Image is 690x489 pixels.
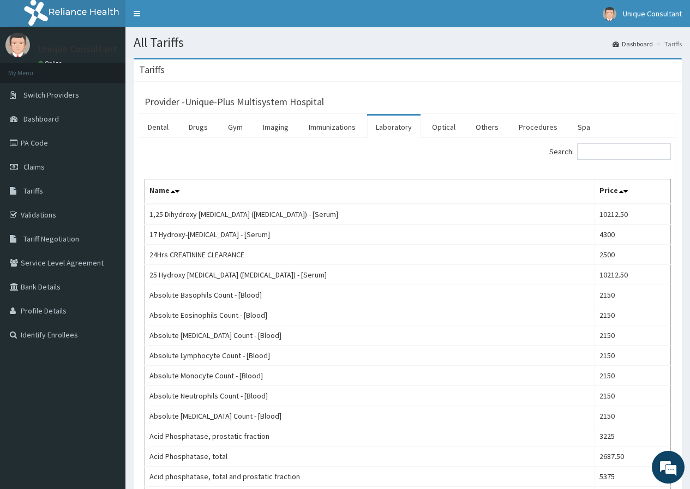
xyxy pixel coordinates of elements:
[145,97,324,107] h3: Provider - Unique-Plus Multisystem Hospital
[595,346,671,366] td: 2150
[145,446,595,467] td: Acid Phosphatase, total
[23,162,45,172] span: Claims
[595,285,671,305] td: 2150
[23,114,59,124] span: Dashboard
[595,179,671,204] th: Price
[145,285,595,305] td: Absolute Basophils Count - [Blood]
[510,116,566,138] a: Procedures
[145,346,595,366] td: Absolute Lymphocyte Count - [Blood]
[595,245,671,265] td: 2500
[595,225,671,245] td: 4300
[577,143,671,160] input: Search:
[145,426,595,446] td: Acid Phosphatase, prostatic fraction
[595,305,671,325] td: 2150
[654,39,682,49] li: Tariffs
[219,116,251,138] a: Gym
[595,366,671,386] td: 2150
[145,204,595,225] td: 1,25 Dihydroxy [MEDICAL_DATA] ([MEDICAL_DATA]) - [Serum]
[145,225,595,245] td: 17 Hydroxy-[MEDICAL_DATA] - [Serum]
[595,467,671,487] td: 5375
[145,386,595,406] td: Absolute Neutrophils Count - [Blood]
[145,406,595,426] td: Absolute [MEDICAL_DATA] Count - [Blood]
[603,7,616,21] img: User Image
[595,406,671,426] td: 2150
[23,186,43,196] span: Tariffs
[595,446,671,467] td: 2687.50
[423,116,464,138] a: Optical
[23,90,79,100] span: Switch Providers
[23,234,79,244] span: Tariff Negotiation
[613,39,653,49] a: Dashboard
[367,116,421,138] a: Laboratory
[145,366,595,386] td: Absolute Monocyte Count - [Blood]
[595,386,671,406] td: 2150
[300,116,364,138] a: Immunizations
[595,204,671,225] td: 10212.50
[595,265,671,285] td: 10212.50
[145,305,595,325] td: Absolute Eosinophils Count - [Blood]
[145,245,595,265] td: 24Hrs CREATININE CLEARANCE
[180,116,217,138] a: Drugs
[623,9,682,19] span: Unique Consultant
[254,116,297,138] a: Imaging
[467,116,507,138] a: Others
[569,116,599,138] a: Spa
[145,265,595,285] td: 25 Hydroxy [MEDICAL_DATA] ([MEDICAL_DATA]) - [Serum]
[38,59,64,67] a: Online
[139,65,165,75] h3: Tariffs
[595,325,671,346] td: 2150
[549,143,671,160] label: Search:
[38,44,117,54] p: Unique Consultant
[134,35,682,50] h1: All Tariffs
[145,467,595,487] td: Acid phosphatase, total and prostatic fraction
[139,116,177,138] a: Dental
[5,33,30,57] img: User Image
[145,325,595,346] td: Absolute [MEDICAL_DATA] Count - [Blood]
[595,426,671,446] td: 3225
[145,179,595,204] th: Name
